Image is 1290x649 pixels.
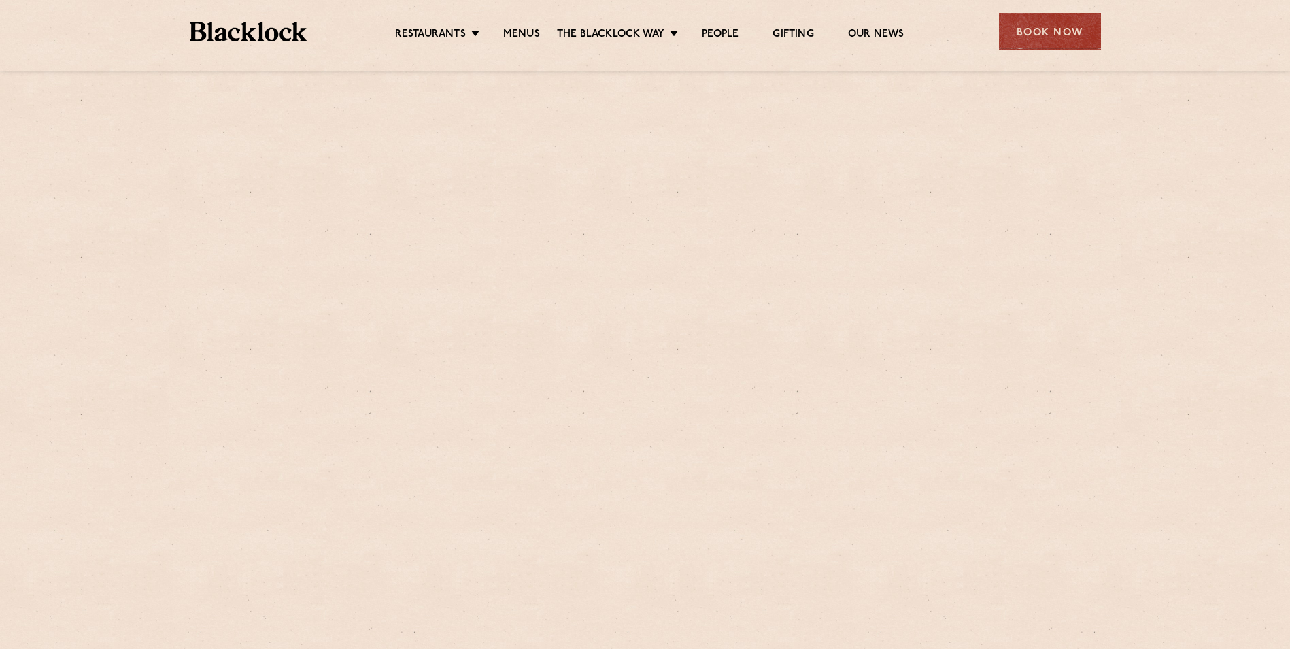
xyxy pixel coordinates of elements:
a: Restaurants [395,28,466,43]
img: BL_Textured_Logo-footer-cropped.svg [190,22,307,41]
a: The Blacklock Way [557,28,664,43]
a: Our News [848,28,904,43]
div: Book Now [999,13,1101,50]
a: Gifting [773,28,813,43]
a: Menus [503,28,540,43]
a: People [702,28,739,43]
